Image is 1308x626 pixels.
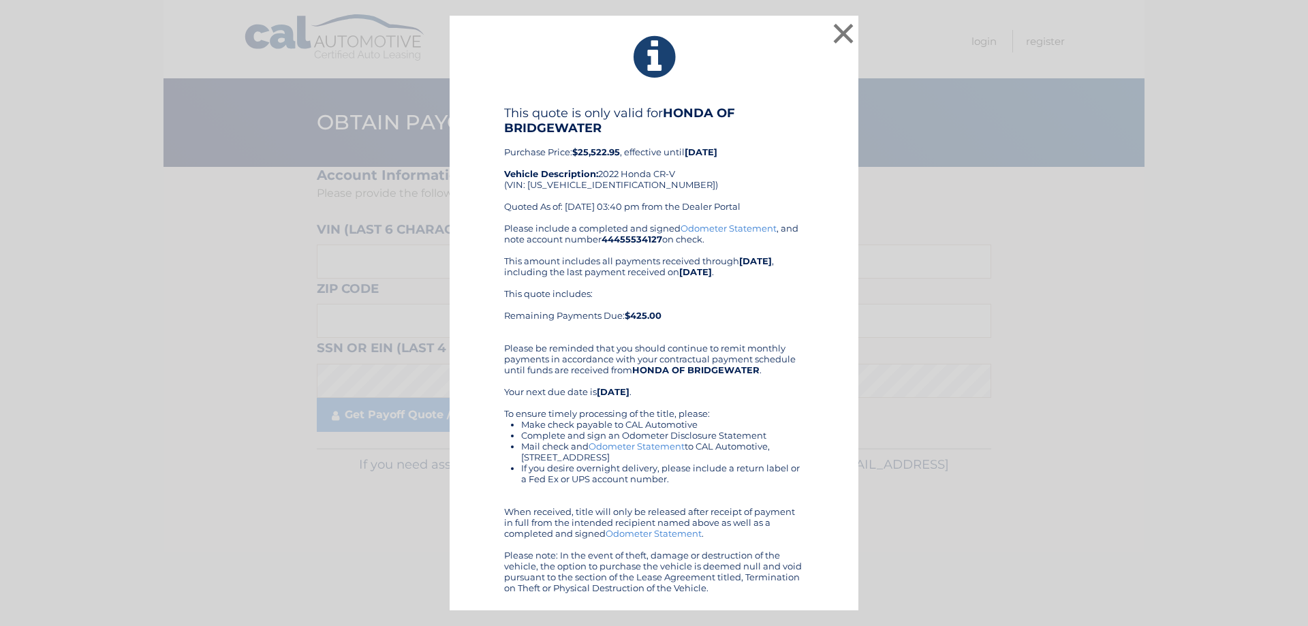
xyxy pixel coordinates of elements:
b: [DATE] [679,266,712,277]
a: Odometer Statement [606,528,702,539]
li: Mail check and to CAL Automotive, [STREET_ADDRESS] [521,441,804,463]
a: Odometer Statement [681,223,777,234]
b: [DATE] [739,255,772,266]
b: HONDA OF BRIDGEWATER [632,364,760,375]
li: If you desire overnight delivery, please include a return label or a Fed Ex or UPS account number. [521,463,804,484]
strong: Vehicle Description: [504,168,598,179]
b: [DATE] [597,386,629,397]
div: This quote includes: Remaining Payments Due: [504,288,804,332]
div: Please include a completed and signed , and note account number on check. This amount includes al... [504,223,804,593]
b: [DATE] [685,146,717,157]
b: 44455534127 [602,234,662,245]
b: $25,522.95 [572,146,620,157]
b: HONDA OF BRIDGEWATER [504,106,735,136]
h4: This quote is only valid for [504,106,804,136]
a: Odometer Statement [589,441,685,452]
div: Purchase Price: , effective until 2022 Honda CR-V (VIN: [US_VEHICLE_IDENTIFICATION_NUMBER]) Quote... [504,106,804,223]
b: $425.00 [625,310,661,321]
li: Make check payable to CAL Automotive [521,419,804,430]
li: Complete and sign an Odometer Disclosure Statement [521,430,804,441]
button: × [830,20,857,47]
